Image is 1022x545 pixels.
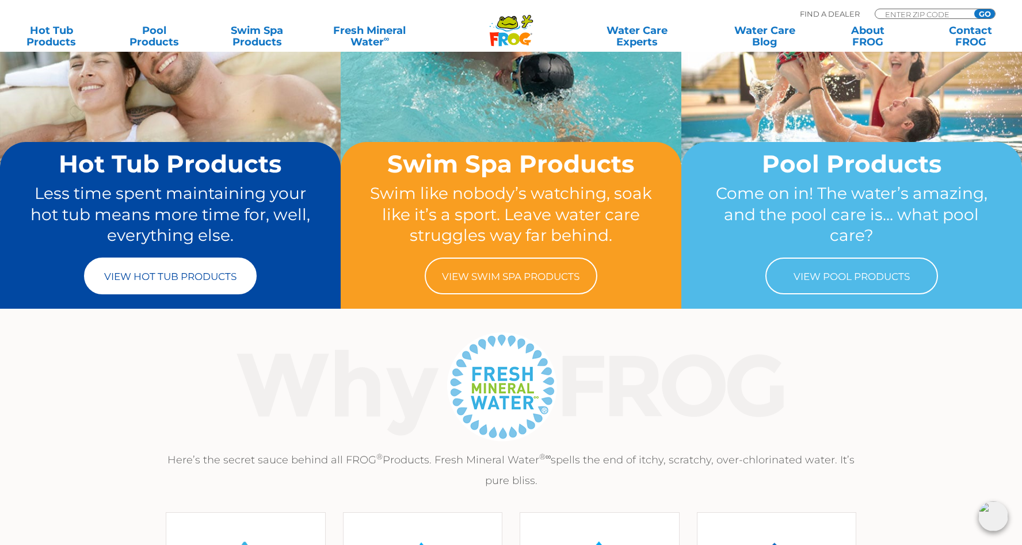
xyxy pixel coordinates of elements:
[573,25,703,48] a: Water CareExperts
[12,25,91,48] a: Hot TubProducts
[828,25,908,48] a: AboutFROG
[703,183,1000,246] p: Come on in! The water’s amazing, and the pool care is… what pool care?
[884,9,962,19] input: Zip Code Form
[931,25,1010,48] a: ContactFROG
[363,151,659,177] h2: Swim Spa Products
[157,450,865,491] p: Here’s the secret sauce behind all FROG Products. Fresh Mineral Water spells the end of itchy, sc...
[425,258,597,294] a: View Swim Spa Products
[384,34,390,43] sup: ∞
[974,9,995,18] input: GO
[84,258,257,294] a: View Hot Tub Products
[765,258,938,294] a: View Pool Products
[725,25,805,48] a: Water CareBlog
[115,25,195,48] a: PoolProducts
[22,151,319,177] h2: Hot Tub Products
[214,329,809,444] img: Why Frog
[363,183,659,246] p: Swim like nobody’s watching, soak like it’s a sport. Leave water care struggles way far behind.
[217,25,297,48] a: Swim SpaProducts
[978,501,1008,531] img: openIcon
[703,151,1000,177] h2: Pool Products
[539,452,551,461] sup: ®∞
[376,452,383,461] sup: ®
[22,183,319,246] p: Less time spent maintaining your hot tub means more time for, well, everything else.
[320,25,420,48] a: Fresh MineralWater∞
[800,9,860,19] p: Find A Dealer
